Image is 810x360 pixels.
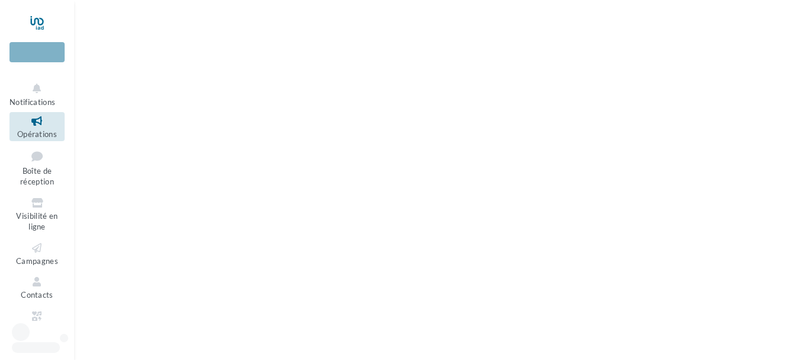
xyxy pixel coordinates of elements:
[20,166,54,187] span: Boîte de réception
[9,307,65,336] a: Médiathèque
[16,211,58,232] span: Visibilité en ligne
[9,194,65,234] a: Visibilité en ligne
[9,146,65,189] a: Boîte de réception
[17,129,57,139] span: Opérations
[9,112,65,141] a: Opérations
[9,273,65,302] a: Contacts
[9,97,55,107] span: Notifications
[16,256,58,266] span: Campagnes
[9,239,65,268] a: Campagnes
[21,290,53,300] span: Contacts
[9,42,65,62] div: Nouvelle campagne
